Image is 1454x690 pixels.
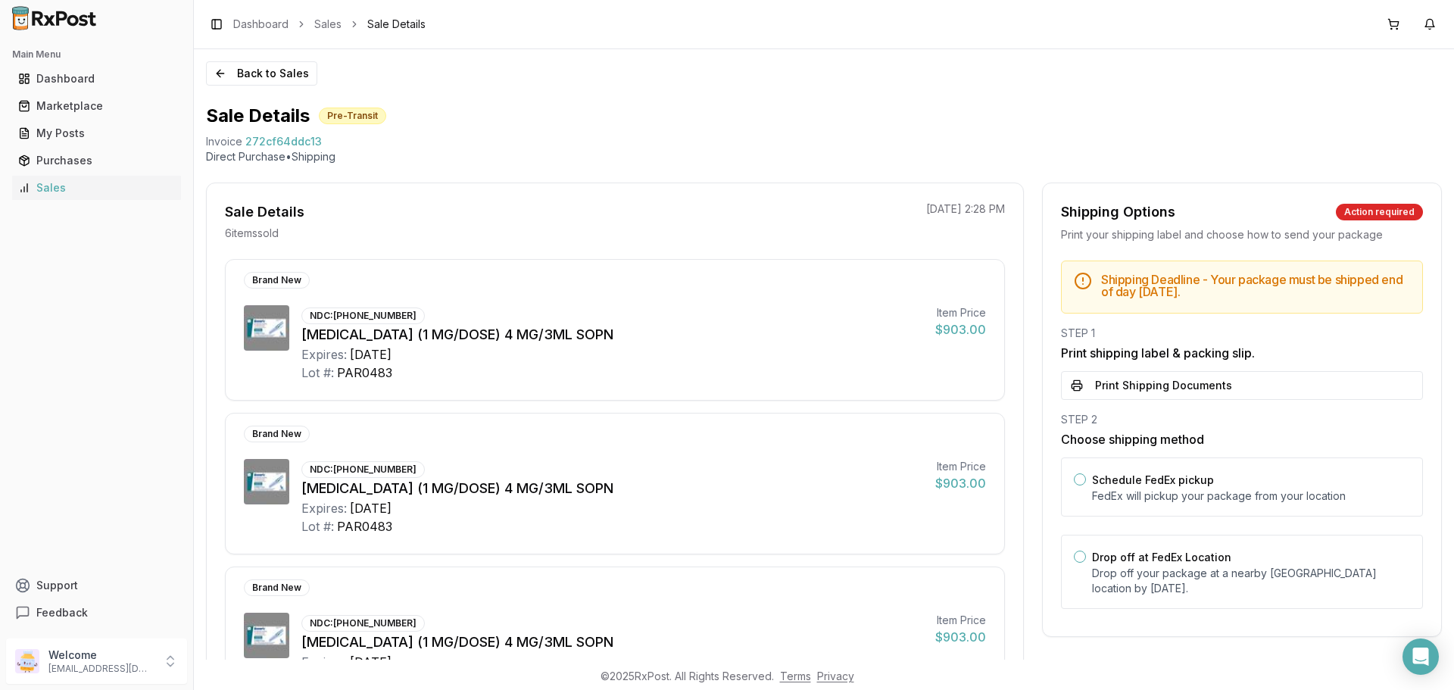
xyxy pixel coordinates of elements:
div: Action required [1336,204,1423,220]
div: STEP 1 [1061,326,1423,341]
label: Schedule FedEx pickup [1092,473,1214,486]
div: Shipping Options [1061,201,1175,223]
div: NDC: [PHONE_NUMBER] [301,461,425,478]
p: 6 item s sold [225,226,279,241]
div: [MEDICAL_DATA] (1 MG/DOSE) 4 MG/3ML SOPN [301,324,923,345]
a: Marketplace [12,92,181,120]
div: Lot #: [301,364,334,382]
div: Brand New [244,272,310,289]
p: [EMAIL_ADDRESS][DOMAIN_NAME] [48,663,154,675]
a: My Posts [12,120,181,147]
div: Sales [18,180,175,195]
div: Open Intercom Messenger [1403,638,1439,675]
label: Drop off at FedEx Location [1092,551,1231,564]
a: Sales [12,174,181,201]
div: Lot #: [301,517,334,535]
div: PAR0483 [337,364,392,382]
div: Expires: [301,345,347,364]
a: Purchases [12,147,181,174]
button: Dashboard [6,67,187,91]
div: Item Price [935,459,986,474]
span: Feedback [36,605,88,620]
img: Ozempic (1 MG/DOSE) 4 MG/3ML SOPN [244,305,289,351]
p: [DATE] 2:28 PM [926,201,1005,217]
div: Marketplace [18,98,175,114]
div: Expires: [301,653,347,671]
div: PAR0483 [337,517,392,535]
div: [MEDICAL_DATA] (1 MG/DOSE) 4 MG/3ML SOPN [301,632,923,653]
div: NDC: [PHONE_NUMBER] [301,615,425,632]
h5: Shipping Deadline - Your package must be shipped end of day [DATE] . [1101,273,1410,298]
button: Print Shipping Documents [1061,371,1423,400]
div: [DATE] [350,345,392,364]
button: Back to Sales [206,61,317,86]
div: Brand New [244,426,310,442]
h1: Sale Details [206,104,310,128]
div: [MEDICAL_DATA] (1 MG/DOSE) 4 MG/3ML SOPN [301,478,923,499]
div: STEP 2 [1061,412,1423,427]
div: Pre-Transit [319,108,386,124]
span: Sale Details [367,17,426,32]
nav: breadcrumb [233,17,426,32]
p: Welcome [48,648,154,663]
div: Purchases [18,153,175,168]
div: Item Price [935,305,986,320]
a: Dashboard [12,65,181,92]
button: Feedback [6,599,187,626]
div: Item Price [935,613,986,628]
div: Expires: [301,499,347,517]
a: Dashboard [233,17,289,32]
p: Direct Purchase • Shipping [206,149,1442,164]
div: $903.00 [935,628,986,646]
span: 272cf64ddc13 [245,134,322,149]
img: Ozempic (1 MG/DOSE) 4 MG/3ML SOPN [244,613,289,658]
h3: Choose shipping method [1061,430,1423,448]
div: My Posts [18,126,175,141]
h3: Print shipping label & packing slip. [1061,344,1423,362]
button: My Posts [6,121,187,145]
a: Privacy [817,670,854,682]
p: Drop off your package at a nearby [GEOGRAPHIC_DATA] location by [DATE] . [1092,566,1410,596]
img: User avatar [15,649,39,673]
img: RxPost Logo [6,6,103,30]
a: Sales [314,17,342,32]
div: Invoice [206,134,242,149]
button: Support [6,572,187,599]
p: FedEx will pickup your package from your location [1092,489,1410,504]
div: $903.00 [935,320,986,339]
button: Sales [6,176,187,200]
img: Ozempic (1 MG/DOSE) 4 MG/3ML SOPN [244,459,289,504]
h2: Main Menu [12,48,181,61]
div: Brand New [244,579,310,596]
div: $903.00 [935,474,986,492]
button: Purchases [6,148,187,173]
button: Marketplace [6,94,187,118]
a: Terms [780,670,811,682]
div: [DATE] [350,653,392,671]
div: NDC: [PHONE_NUMBER] [301,308,425,324]
div: [DATE] [350,499,392,517]
div: Dashboard [18,71,175,86]
div: Print your shipping label and choose how to send your package [1061,227,1423,242]
div: Sale Details [225,201,304,223]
